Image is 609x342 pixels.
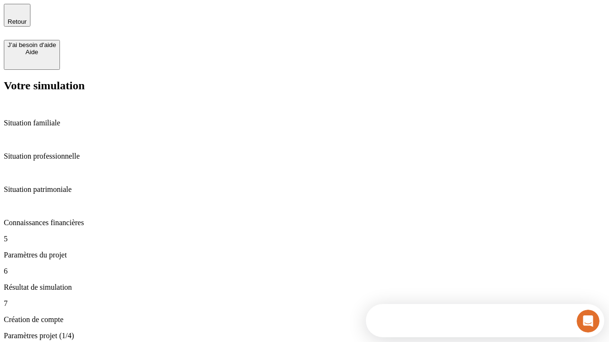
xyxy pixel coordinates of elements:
p: 5 [4,235,605,243]
div: J’ai besoin d'aide [8,41,56,48]
div: Aide [8,48,56,56]
h2: Votre simulation [4,79,605,92]
p: Résultat de simulation [4,283,605,292]
p: Paramètres projet (1/4) [4,332,605,340]
p: Connaissances financières [4,218,605,227]
button: J’ai besoin d'aideAide [4,40,60,70]
button: Retour [4,4,30,27]
p: Création de compte [4,315,605,324]
iframe: Intercom live chat discovery launcher [366,304,604,337]
iframe: Intercom live chat [577,310,599,332]
p: 7 [4,299,605,308]
span: Retour [8,18,27,25]
p: Situation patrimoniale [4,185,605,194]
p: Situation familiale [4,119,605,127]
p: Paramètres du projet [4,251,605,259]
p: Situation professionnelle [4,152,605,161]
p: 6 [4,267,605,275]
